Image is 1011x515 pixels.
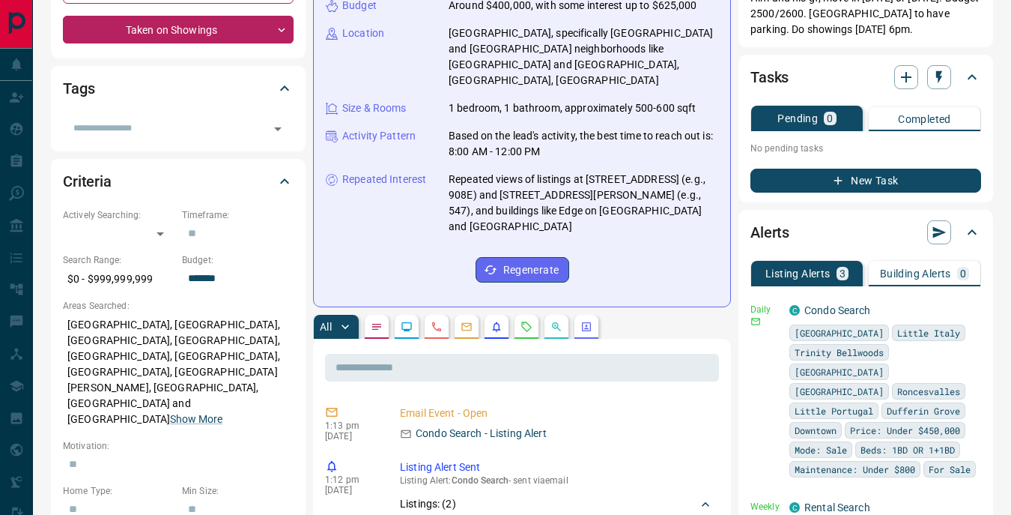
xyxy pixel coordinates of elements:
[777,113,818,124] p: Pending
[182,208,294,222] p: Timeframe:
[804,304,871,316] a: Condo Search
[325,431,377,442] p: [DATE]
[325,485,377,496] p: [DATE]
[416,426,547,442] p: Condo Search - Listing Alert
[550,321,562,333] svg: Opportunities
[400,406,713,421] p: Email Event - Open
[750,316,761,327] svg: Email
[476,257,569,283] button: Regenerate
[850,423,960,438] span: Price: Under $450,000
[63,70,294,106] div: Tags
[897,325,960,340] span: Little Italy
[63,299,294,313] p: Areas Searched:
[795,423,837,438] span: Downtown
[795,442,847,457] span: Mode: Sale
[63,267,174,292] p: $0 - $999,999,999
[750,169,981,193] button: New Task
[449,128,718,160] p: Based on the lead's activity, the best time to reach out is: 8:00 AM - 12:00 PM
[887,403,960,418] span: Dufferin Grove
[63,208,174,222] p: Actively Searching:
[342,25,384,41] p: Location
[765,268,831,279] p: Listing Alerts
[182,253,294,267] p: Budget:
[63,439,294,453] p: Motivation:
[400,496,456,512] p: Listings: ( 2 )
[342,100,407,116] p: Size & Rooms
[795,364,884,379] span: [GEOGRAPHIC_DATA]
[929,462,971,477] span: For Sale
[750,59,981,95] div: Tasks
[860,442,955,457] span: Beds: 1BD OR 1+1BD
[342,172,426,187] p: Repeated Interest
[452,475,508,486] span: Condo Search
[401,321,413,333] svg: Lead Browsing Activity
[63,484,174,498] p: Home Type:
[795,325,884,340] span: [GEOGRAPHIC_DATA]
[804,502,870,514] a: Rental Search
[795,403,873,418] span: Little Portugal
[63,163,294,199] div: Criteria
[400,460,713,475] p: Listing Alert Sent
[898,114,951,124] p: Completed
[449,172,718,235] p: Repeated views of listings at [STREET_ADDRESS] (e.g., 908E) and [STREET_ADDRESS][PERSON_NAME] (e....
[750,303,780,316] p: Daily
[461,321,473,333] svg: Emails
[182,484,294,498] p: Min Size:
[750,220,789,244] h2: Alerts
[371,321,383,333] svg: Notes
[491,321,503,333] svg: Listing Alerts
[325,475,377,485] p: 1:12 pm
[63,253,174,267] p: Search Range:
[880,268,951,279] p: Building Alerts
[789,502,800,513] div: condos.ca
[750,137,981,160] p: No pending tasks
[63,169,112,193] h2: Criteria
[342,128,416,144] p: Activity Pattern
[449,25,718,88] p: [GEOGRAPHIC_DATA], specifically [GEOGRAPHIC_DATA] and [GEOGRAPHIC_DATA] neighborhoods like [GEOGR...
[449,100,696,116] p: 1 bedroom, 1 bathroom, approximately 500-600 sqft
[520,321,532,333] svg: Requests
[827,113,833,124] p: 0
[840,268,845,279] p: 3
[795,462,915,477] span: Maintenance: Under $800
[267,118,288,139] button: Open
[63,16,294,43] div: Taken on Showings
[580,321,592,333] svg: Agent Actions
[63,76,94,100] h2: Tags
[897,384,960,399] span: Roncesvalles
[750,65,789,89] h2: Tasks
[789,305,800,316] div: condos.ca
[63,313,294,432] p: [GEOGRAPHIC_DATA], [GEOGRAPHIC_DATA], [GEOGRAPHIC_DATA], [GEOGRAPHIC_DATA], [GEOGRAPHIC_DATA], [G...
[400,475,713,486] p: Listing Alert : - sent via email
[750,214,981,250] div: Alerts
[320,322,332,332] p: All
[750,500,780,514] p: Weekly
[795,384,884,399] span: [GEOGRAPHIC_DATA]
[431,321,443,333] svg: Calls
[795,345,884,360] span: Trinity Bellwoods
[170,412,222,427] button: Show More
[325,421,377,431] p: 1:13 pm
[960,268,966,279] p: 0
